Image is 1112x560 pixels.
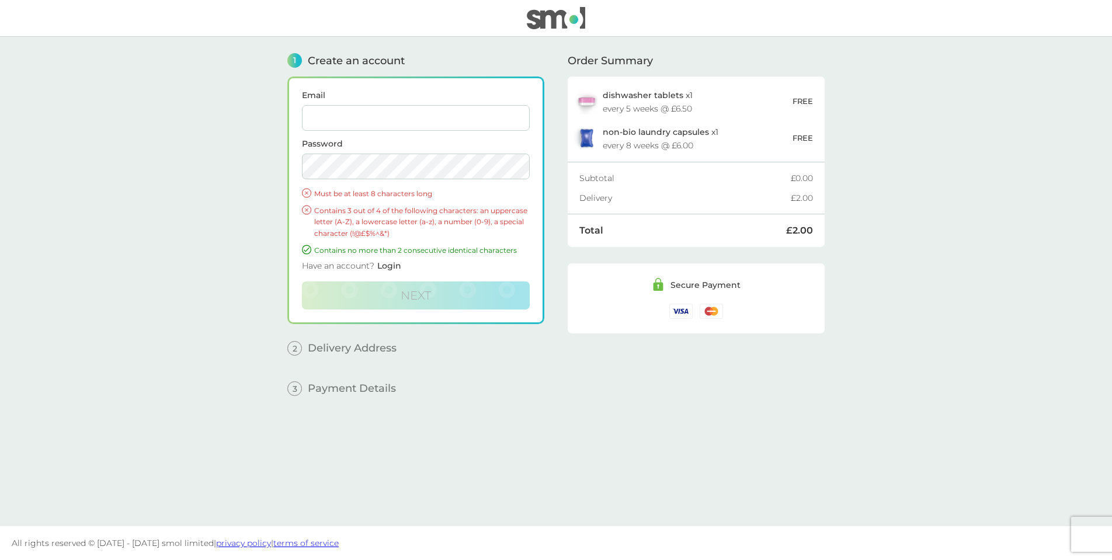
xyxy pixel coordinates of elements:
[700,304,723,318] img: /assets/icons/cards/mastercard.svg
[669,304,693,318] img: /assets/icons/cards/visa.svg
[377,260,401,271] span: Login
[302,256,530,281] div: Have an account?
[401,288,431,302] span: Next
[287,53,302,68] span: 1
[287,341,302,356] span: 2
[603,127,718,137] p: x 1
[527,7,585,29] img: smol
[603,141,693,149] div: every 8 weeks @ £6.00
[793,132,813,144] p: FREE
[314,188,530,199] p: Must be at least 8 characters long
[314,205,530,239] p: Contains 3 out of 4 of the following characters: an uppercase letter (A-Z), a lowercase letter (a...
[579,174,791,182] div: Subtotal
[302,140,530,148] label: Password
[314,245,530,256] p: Contains no more than 2 consecutive identical characters
[603,127,709,137] span: non-bio laundry capsules
[308,55,405,66] span: Create an account
[302,281,530,309] button: Next
[579,226,786,235] div: Total
[308,343,397,353] span: Delivery Address
[273,538,339,548] a: terms of service
[308,383,396,394] span: Payment Details
[302,91,530,99] label: Email
[793,95,813,107] p: FREE
[670,281,741,289] div: Secure Payment
[603,90,683,100] span: dishwasher tablets
[791,194,813,202] div: £2.00
[603,91,693,100] p: x 1
[287,381,302,396] span: 3
[603,105,692,113] div: every 5 weeks @ £6.50
[568,55,653,66] span: Order Summary
[216,538,271,548] a: privacy policy
[579,194,791,202] div: Delivery
[786,226,813,235] div: £2.00
[791,174,813,182] div: £0.00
